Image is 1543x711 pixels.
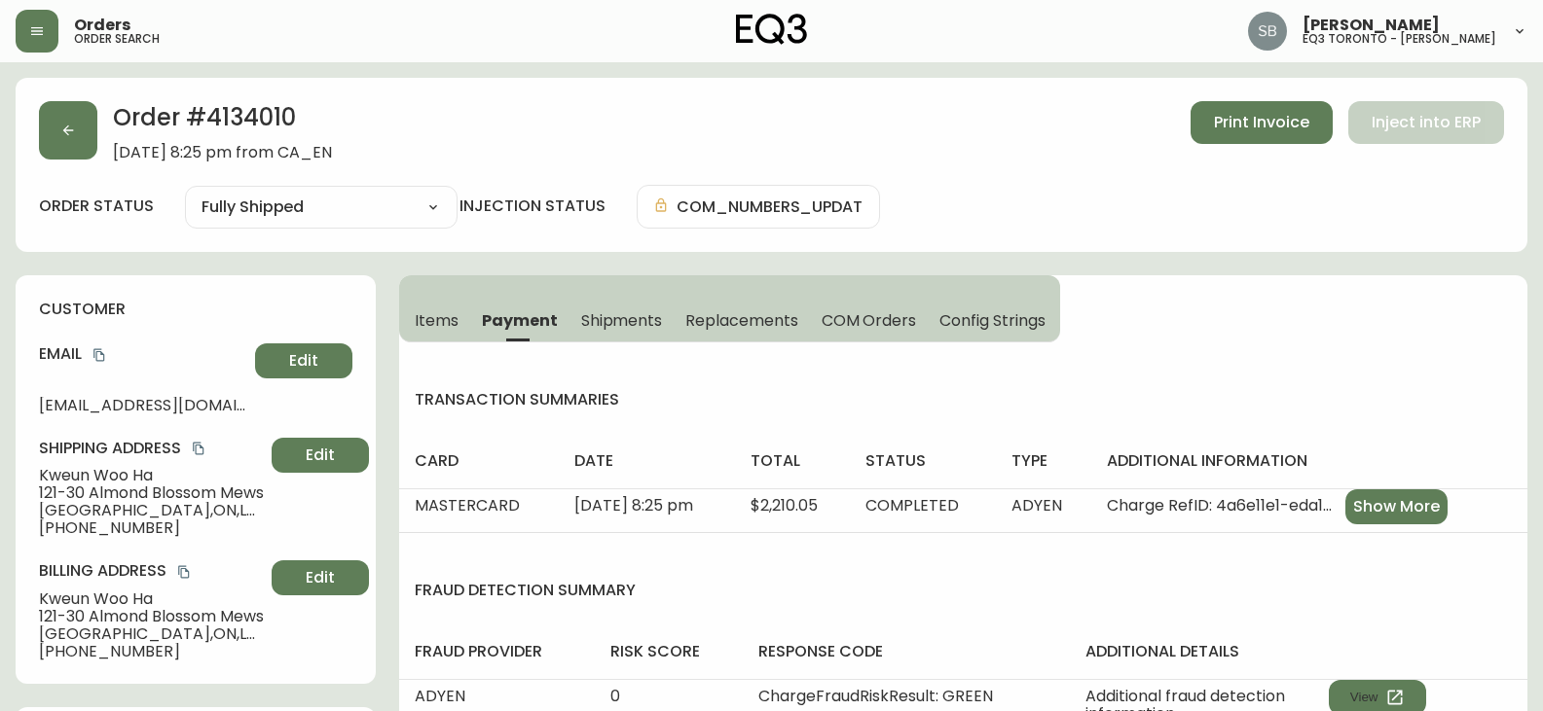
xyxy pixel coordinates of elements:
[90,345,109,365] button: copy
[1191,101,1333,144] button: Print Invoice
[39,502,264,519] span: [GEOGRAPHIC_DATA] , ON , L4K 0N6 , CA
[39,484,264,502] span: 121-30 Almond Blossom Mews
[1345,489,1448,524] button: Show More
[39,560,264,582] h4: Billing Address
[1011,450,1076,472] h4: type
[39,625,264,643] span: [GEOGRAPHIC_DATA] , ON , L4K 0N6 , CA
[574,494,693,516] span: [DATE] 8:25 pm
[1303,18,1440,33] span: [PERSON_NAME]
[736,14,808,45] img: logo
[39,467,264,484] span: Kweun Woo Ha
[39,519,264,537] span: [PHONE_NUMBER]
[758,641,1054,662] h4: response code
[39,343,247,365] h4: Email
[581,310,663,331] span: Shipments
[189,439,208,458] button: copy
[39,397,247,414] span: [EMAIL_ADDRESS][DOMAIN_NAME]
[1107,450,1512,472] h4: additional information
[74,33,160,45] h5: order search
[610,685,620,707] span: 0
[415,685,465,707] span: ADYEN
[574,450,718,472] h4: date
[39,438,264,459] h4: Shipping Address
[174,562,194,582] button: copy
[482,310,558,331] span: Payment
[399,389,1527,410] h4: transaction summaries
[39,196,154,217] label: order status
[865,450,980,472] h4: status
[1353,496,1440,517] span: Show More
[74,18,130,33] span: Orders
[459,196,606,217] h4: injection status
[399,580,1527,601] h4: fraud detection summary
[306,567,335,588] span: Edit
[751,450,834,472] h4: total
[39,643,264,660] span: [PHONE_NUMBER]
[1214,112,1309,133] span: Print Invoice
[39,299,352,320] h4: customer
[1248,12,1287,51] img: 62e4f14275e5c688c761ab51c449f16a
[751,494,818,516] span: $2,210.05
[113,101,332,144] h2: Order # 4134010
[272,438,369,473] button: Edit
[306,444,335,466] span: Edit
[415,494,520,516] span: MASTERCARD
[272,560,369,595] button: Edit
[39,608,264,625] span: 121-30 Almond Blossom Mews
[1085,641,1512,662] h4: additional details
[255,343,352,378] button: Edit
[822,310,917,331] span: COM Orders
[415,310,459,331] span: Items
[865,494,959,516] span: COMPLETED
[415,450,543,472] h4: card
[113,144,332,161] span: [DATE] 8:25 pm from CA_EN
[758,685,993,707] span: ChargeFraudRiskResult: GREEN
[939,310,1045,331] span: Config Strings
[39,590,264,608] span: Kweun Woo Ha
[1303,33,1496,45] h5: eq3 toronto - [PERSON_NAME]
[685,310,797,331] span: Replacements
[1011,494,1062,516] span: ADYEN
[289,350,318,372] span: Edit
[415,641,579,662] h4: fraud provider
[610,641,728,662] h4: risk score
[1107,497,1338,515] span: Charge RefID: 4a6e11e1-eda1-4b3d-b6c5-e1269831b389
